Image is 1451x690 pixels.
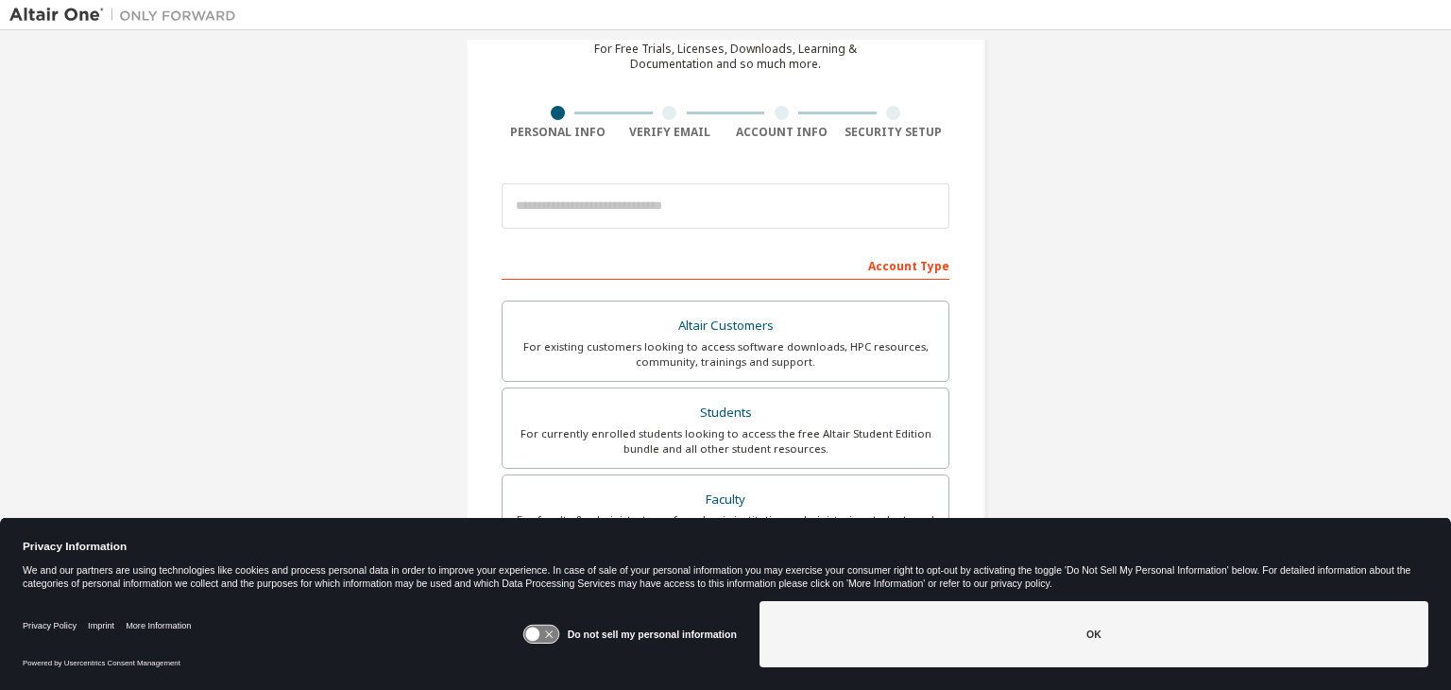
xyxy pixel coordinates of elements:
[9,6,246,25] img: Altair One
[725,125,838,140] div: Account Info
[614,125,726,140] div: Verify Email
[514,487,937,513] div: Faculty
[594,42,857,72] div: For Free Trials, Licenses, Downloads, Learning & Documentation and so much more.
[514,426,937,457] div: For currently enrolled students looking to access the free Altair Student Edition bundle and all ...
[502,250,949,280] div: Account Type
[502,125,614,140] div: Personal Info
[514,313,937,339] div: Altair Customers
[838,125,950,140] div: Security Setup
[514,512,937,543] div: For faculty & administrators of academic institutions administering students and accessing softwa...
[514,339,937,370] div: For existing customers looking to access software downloads, HPC resources, community, trainings ...
[514,400,937,426] div: Students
